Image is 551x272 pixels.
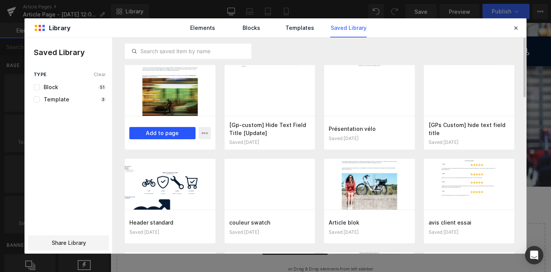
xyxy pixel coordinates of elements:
span: Template [40,96,69,103]
h3: Article blok [329,218,410,226]
span: Share Library [52,239,86,247]
a: Blocks [233,18,269,37]
span: Block [40,84,58,90]
p: 51 [98,85,106,90]
a: Elements [184,18,221,37]
button: Add to page [129,127,196,139]
p: Saved Library [34,47,112,58]
a: Saved Library [330,18,367,37]
div: Open Intercom Messenger [525,246,543,264]
a: Les services [189,27,228,34]
div: Saved [DATE] [329,136,410,141]
div: Saved [DATE] [229,140,311,145]
div: Saved [DATE] [429,140,510,145]
div: Saved [DATE] [229,230,311,235]
div: Saved [DATE] [429,230,510,235]
h3: couleur swatch [229,218,311,226]
a: Essayer [299,23,349,37]
span: Clear [94,72,106,77]
p: 3 [100,97,106,102]
a: Les vélos [98,27,127,34]
h3: [Gp-custom] Hide Text Field Title [Update] [229,121,311,137]
a: Templates [282,18,318,37]
img: Shiftbikes [11,13,88,47]
div: Contactez nous [351,22,405,29]
a: Entreprise [238,23,295,37]
h3: avis client essai [429,218,510,226]
h3: Présentation vélo [329,125,410,133]
h3: [GPs Custom] hide text field title [429,121,510,137]
div: 07 82 71 18 37 [354,29,400,37]
div: Saved [DATE] [329,230,410,235]
p: or Drag & Drop elements from left sidebar [18,250,445,267]
a: Add Single Section [235,228,303,244]
span: Type [34,72,47,77]
h3: Header standard [129,218,211,226]
a: Explore Blocks [160,228,228,244]
a: Revendeurs [140,27,178,34]
div: Saved [DATE] [129,230,211,235]
input: Search saved item by name [125,47,251,56]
